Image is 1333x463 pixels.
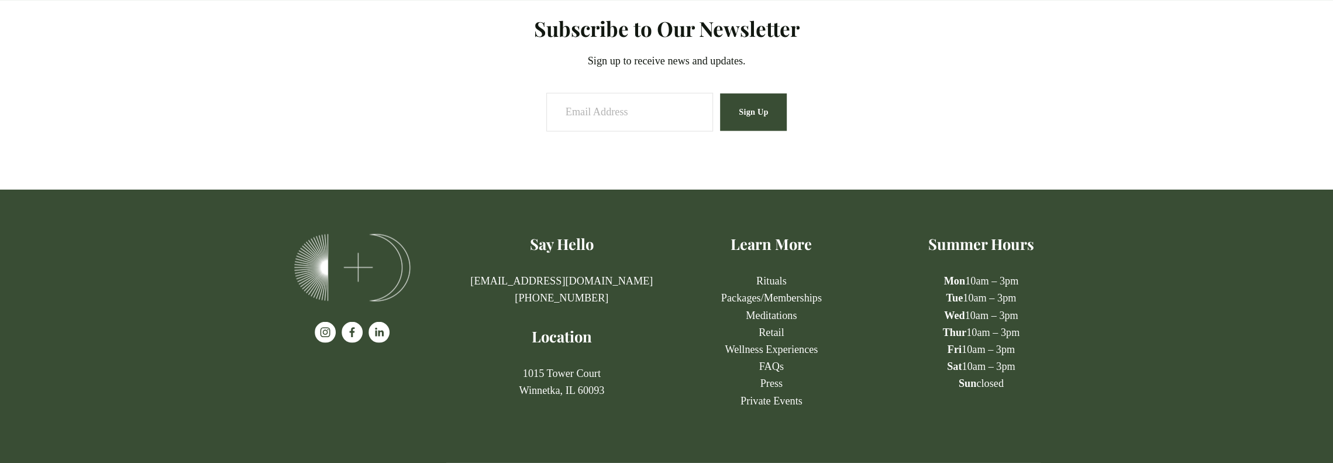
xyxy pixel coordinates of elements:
p: R [677,273,867,410]
strong: Sun [959,378,976,389]
a: Private Events [740,393,802,410]
a: Rituals [756,273,787,290]
span: Sign Up [739,107,768,116]
h2: Subscribe to Our Newsletter [405,14,928,43]
strong: Sat [947,361,962,372]
a: instagram-unauth [315,322,336,343]
a: etail [766,324,784,341]
a: [PHONE_NUMBER] [515,290,608,307]
a: [EMAIL_ADDRESS][DOMAIN_NAME] [470,273,653,290]
h4: Summer Hours [886,234,1076,254]
strong: Fri [948,344,962,355]
p: 10am – 3pm 10am – 3pm 10am – 3pm 10am – 3pm 10am – 3pm 10am – 3pm closed [886,273,1076,392]
a: Packages/Memberships [721,290,822,307]
a: FAQs [759,358,784,375]
a: Press [760,375,783,392]
h4: Say Hello [467,234,657,254]
a: 1015 Tower CourtWinnetka, IL 60093 [519,365,604,399]
button: Sign Up [720,94,787,131]
a: Meditations [746,307,797,324]
strong: Thur [942,327,966,338]
strong: Mon [943,275,965,287]
a: Wellness Experiences [725,341,818,358]
input: Email Address [546,93,713,132]
h4: Location [467,326,657,347]
a: facebook-unauth [342,322,363,343]
p: Sign up to receive news and updates. [405,53,928,70]
h4: Learn More [677,234,867,254]
a: LinkedIn [368,322,390,343]
strong: Wed [944,310,965,321]
strong: Tue [946,292,963,304]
